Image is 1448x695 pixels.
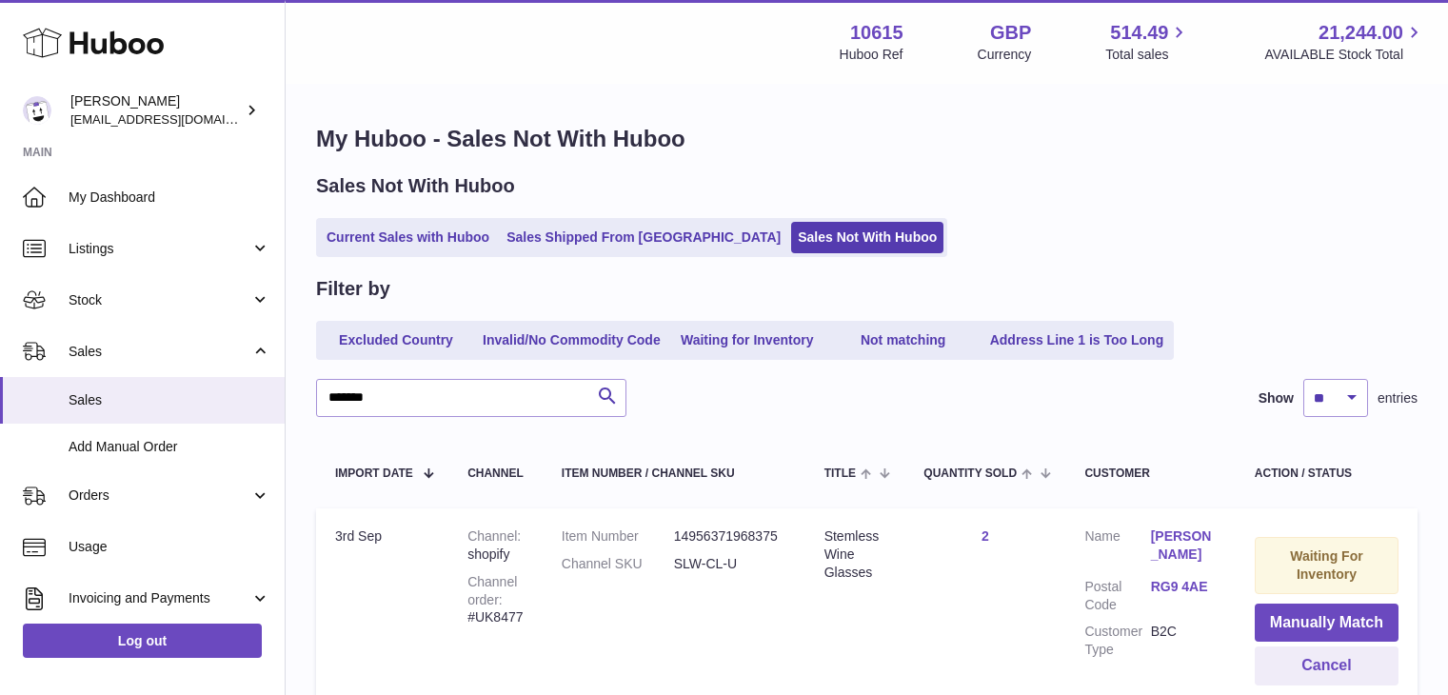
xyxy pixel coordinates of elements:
dt: Postal Code [1084,578,1150,614]
button: Cancel [1255,646,1398,685]
span: Total sales [1105,46,1190,64]
a: 2 [982,528,989,544]
img: fulfillment@fable.com [23,96,51,125]
span: AVAILABLE Stock Total [1264,46,1425,64]
dd: B2C [1151,623,1217,659]
strong: Channel order [467,574,517,607]
a: [PERSON_NAME] [1151,527,1217,564]
dt: Customer Type [1084,623,1150,659]
strong: Waiting For Inventory [1290,548,1362,582]
div: Item Number / Channel SKU [562,467,786,480]
h1: My Huboo - Sales Not With Huboo [316,124,1418,154]
h2: Sales Not With Huboo [316,173,515,199]
span: Title [824,467,856,480]
div: Stemless Wine Glasses [824,527,886,582]
a: 514.49 Total sales [1105,20,1190,64]
span: 21,244.00 [1319,20,1403,46]
a: Address Line 1 is Too Long [983,325,1171,356]
div: shopify [467,527,524,564]
strong: Channel [467,528,521,544]
a: Excluded Country [320,325,472,356]
button: Manually Match [1255,604,1398,643]
span: 514.49 [1110,20,1168,46]
a: Sales Not With Huboo [791,222,943,253]
dd: 14956371968375 [674,527,786,546]
div: Huboo Ref [840,46,903,64]
div: Action / Status [1255,467,1398,480]
span: My Dashboard [69,189,270,207]
dt: Channel SKU [562,555,674,573]
a: Invalid/No Commodity Code [476,325,667,356]
span: Import date [335,467,413,480]
div: Channel [467,467,524,480]
div: #UK8477 [467,573,524,627]
span: entries [1378,389,1418,407]
span: [EMAIL_ADDRESS][DOMAIN_NAME] [70,111,280,127]
span: Invoicing and Payments [69,589,250,607]
div: Customer [1084,467,1216,480]
a: Waiting for Inventory [671,325,823,356]
span: Quantity Sold [923,467,1017,480]
a: 21,244.00 AVAILABLE Stock Total [1264,20,1425,64]
label: Show [1259,389,1294,407]
span: Orders [69,486,250,505]
a: Current Sales with Huboo [320,222,496,253]
strong: 10615 [850,20,903,46]
a: RG9 4AE [1151,578,1217,596]
span: Stock [69,291,250,309]
strong: GBP [990,20,1031,46]
dd: SLW-CL-U [674,555,786,573]
a: Sales Shipped From [GEOGRAPHIC_DATA] [500,222,787,253]
span: Sales [69,391,270,409]
span: Usage [69,538,270,556]
h2: Filter by [316,276,390,302]
span: Add Manual Order [69,438,270,456]
a: Log out [23,624,262,658]
dt: Item Number [562,527,674,546]
a: Not matching [827,325,980,356]
div: [PERSON_NAME] [70,92,242,129]
dt: Name [1084,527,1150,568]
span: Sales [69,343,250,361]
div: Currency [978,46,1032,64]
span: Listings [69,240,250,258]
